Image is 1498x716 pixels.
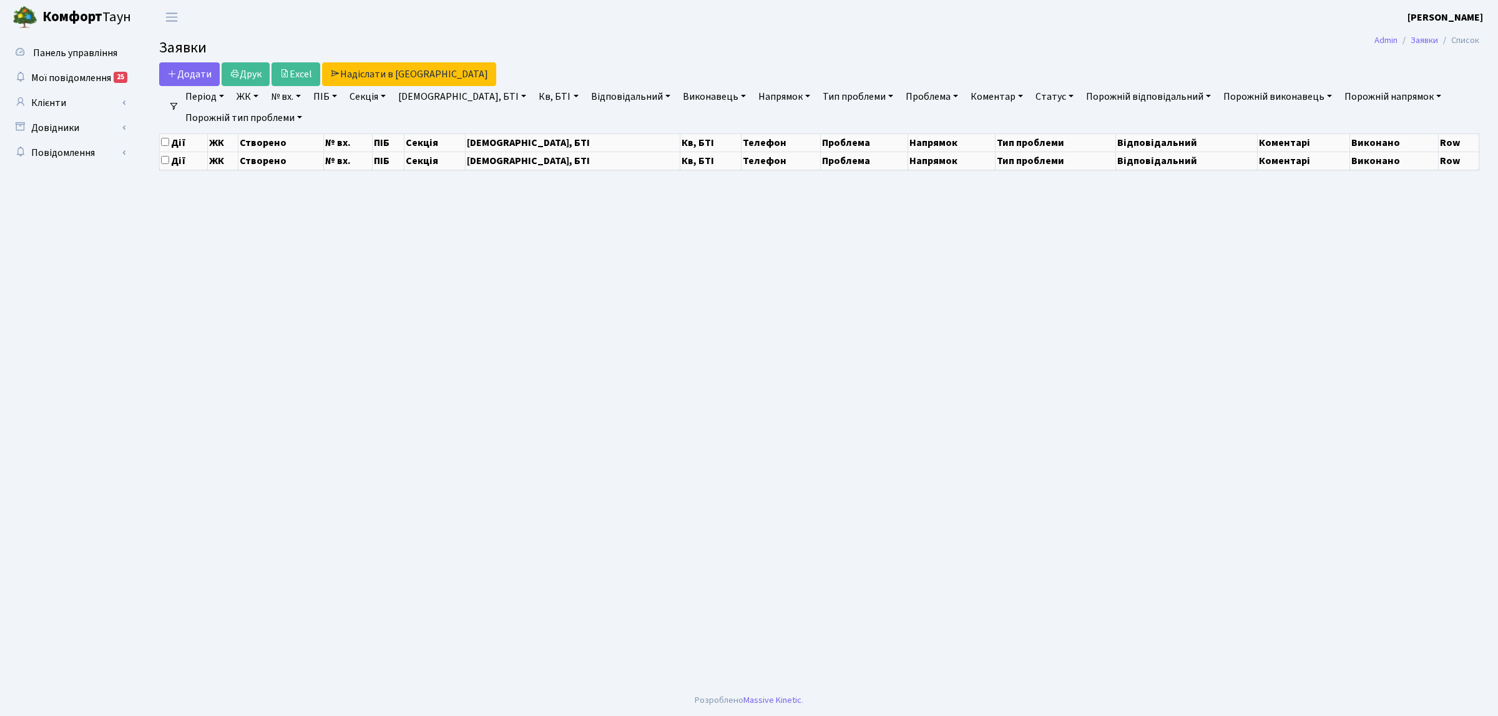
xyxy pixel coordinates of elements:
span: Додати [167,67,212,81]
b: Комфорт [42,7,102,27]
th: Напрямок [908,133,996,152]
a: Клієнти [6,90,131,115]
th: № вх. [323,152,372,170]
th: ЖК [207,133,238,152]
th: Кв, БТІ [680,152,741,170]
a: Виконавець [678,86,751,107]
a: Заявки [1411,34,1438,47]
a: Порожній виконавець [1218,86,1337,107]
th: Виконано [1350,133,1439,152]
a: Надіслати в [GEOGRAPHIC_DATA] [322,62,496,86]
nav: breadcrumb [1356,27,1498,54]
span: Таун [42,7,131,28]
th: Проблема [821,133,908,152]
th: Коментарі [1258,152,1350,170]
a: Напрямок [753,86,815,107]
a: Довідники [6,115,131,140]
th: Тип проблеми [996,133,1116,152]
b: [PERSON_NAME] [1407,11,1483,24]
th: Тип проблеми [996,152,1116,170]
a: Повідомлення [6,140,131,165]
a: Панель управління [6,41,131,65]
th: ПІБ [373,133,404,152]
a: Порожній відповідальний [1081,86,1216,107]
th: Дії [160,133,208,152]
th: Відповідальний [1116,152,1258,170]
th: Коментарі [1258,133,1350,152]
a: Excel [272,62,320,86]
th: № вх. [323,133,372,152]
a: Admin [1374,34,1398,47]
th: [DEMOGRAPHIC_DATA], БТІ [465,152,680,170]
a: Додати [159,62,220,86]
li: Список [1438,34,1479,47]
a: ЖК [232,86,263,107]
a: Відповідальний [586,86,675,107]
th: Секція [404,152,465,170]
th: Дії [160,152,208,170]
th: Проблема [821,152,908,170]
th: Виконано [1350,152,1439,170]
a: Коментар [966,86,1028,107]
th: ЖК [207,152,238,170]
th: Row [1439,152,1479,170]
a: Порожній тип проблеми [180,107,307,128]
a: Друк [222,62,270,86]
div: Розроблено . [695,694,803,707]
a: [PERSON_NAME] [1407,10,1483,25]
th: Створено [238,152,323,170]
a: Кв, БТІ [534,86,583,107]
a: Тип проблеми [818,86,898,107]
th: [DEMOGRAPHIC_DATA], БТІ [465,133,680,152]
a: № вх. [266,86,306,107]
th: Row [1439,133,1479,152]
span: Заявки [159,37,207,59]
a: ПІБ [308,86,342,107]
button: Переключити навігацію [156,7,187,27]
span: Панель управління [33,46,117,60]
th: Телефон [741,152,821,170]
a: Massive Kinetic [743,694,801,707]
th: Секція [404,133,465,152]
a: Мої повідомлення25 [6,65,131,90]
div: 25 [114,72,127,83]
a: Період [180,86,229,107]
th: Кв, БТІ [680,133,741,152]
th: Створено [238,133,323,152]
th: ПІБ [373,152,404,170]
th: Відповідальний [1116,133,1258,152]
img: logo.png [12,5,37,30]
th: Телефон [741,133,821,152]
a: Проблема [901,86,963,107]
span: Мої повідомлення [31,71,111,85]
a: Статус [1030,86,1079,107]
a: [DEMOGRAPHIC_DATA], БТІ [393,86,531,107]
th: Напрямок [908,152,996,170]
a: Порожній напрямок [1339,86,1446,107]
a: Секція [345,86,391,107]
